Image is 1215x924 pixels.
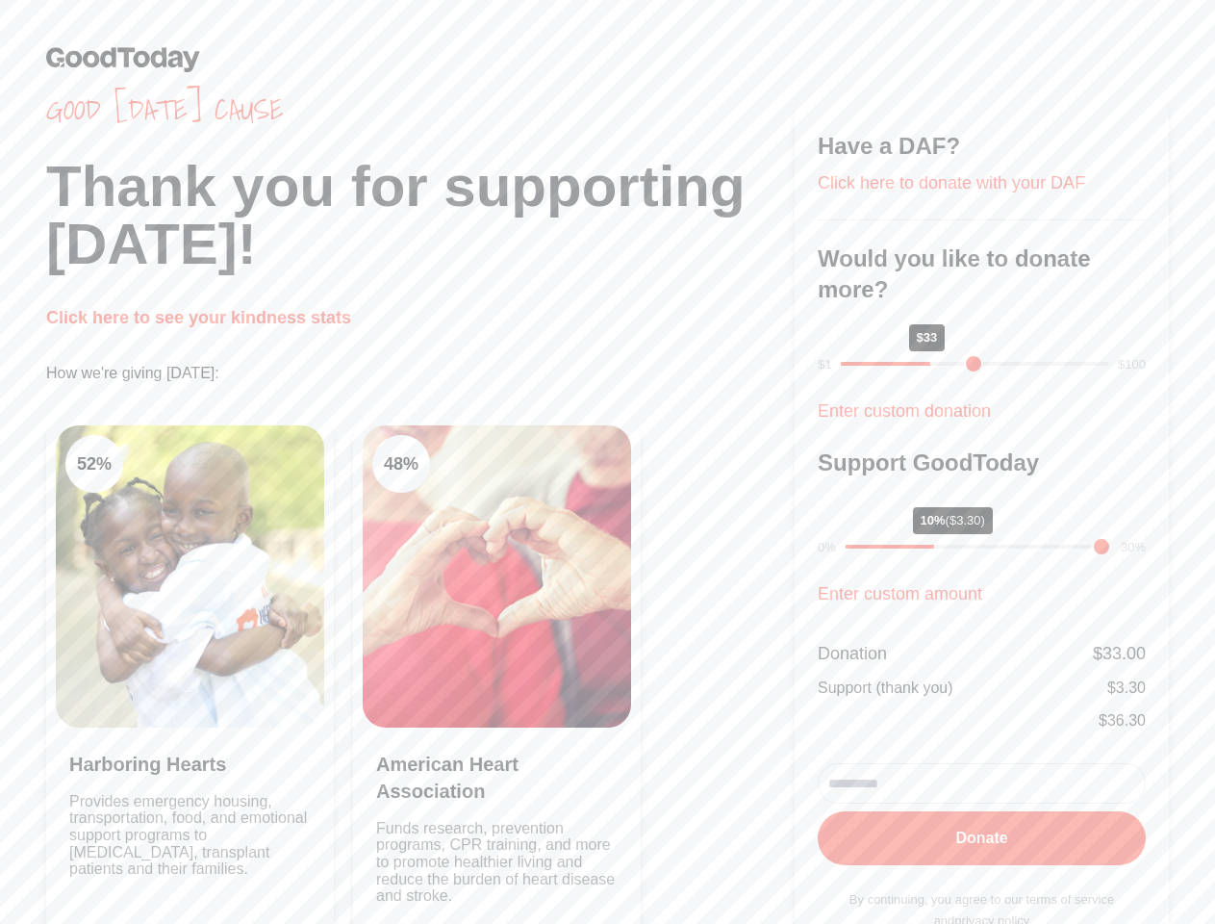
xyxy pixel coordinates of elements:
h1: Thank you for supporting [DATE]! [46,158,795,273]
div: $ [1099,709,1146,732]
div: 30% [1121,538,1146,557]
h3: American Heart Association [376,751,618,805]
div: 10% [913,507,993,534]
span: ($3.30) [946,513,985,527]
span: 3.30 [1116,680,1146,696]
p: How we're giving [DATE]: [46,362,795,385]
p: Provides emergency housing, transportation, food, and emotional support programs to [MEDICAL_DATA... [69,793,311,905]
a: Enter custom amount [818,584,982,603]
a: Enter custom donation [818,401,991,421]
button: Donate [818,811,1146,865]
img: Clean Cooking Alliance [363,425,631,728]
p: Funds research, prevention programs, CPR training, and more to promote healthier living and reduc... [376,820,618,905]
div: $33 [909,324,946,351]
div: $1 [818,355,831,374]
img: Clean Air Task Force [56,425,324,728]
div: Support (thank you) [818,677,953,700]
div: 0% [818,538,836,557]
span: Good [DATE] cause [46,92,795,127]
div: Donation [818,640,887,667]
div: $ [1093,640,1146,667]
a: Click here to see your kindness stats [46,308,351,327]
a: Click here to donate with your DAF [818,173,1085,192]
div: 48 % [372,435,430,493]
h3: Harboring Hearts [69,751,311,778]
div: $100 [1118,355,1146,374]
div: $ [1107,677,1146,700]
h3: Support GoodToday [818,448,1146,478]
h3: Would you like to donate more? [818,244,1146,305]
img: GoodToday [46,46,200,72]
div: 52 % [65,435,123,493]
span: 36.30 [1107,712,1146,729]
span: 33.00 [1102,644,1146,663]
h3: Have a DAF? [818,131,1146,162]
